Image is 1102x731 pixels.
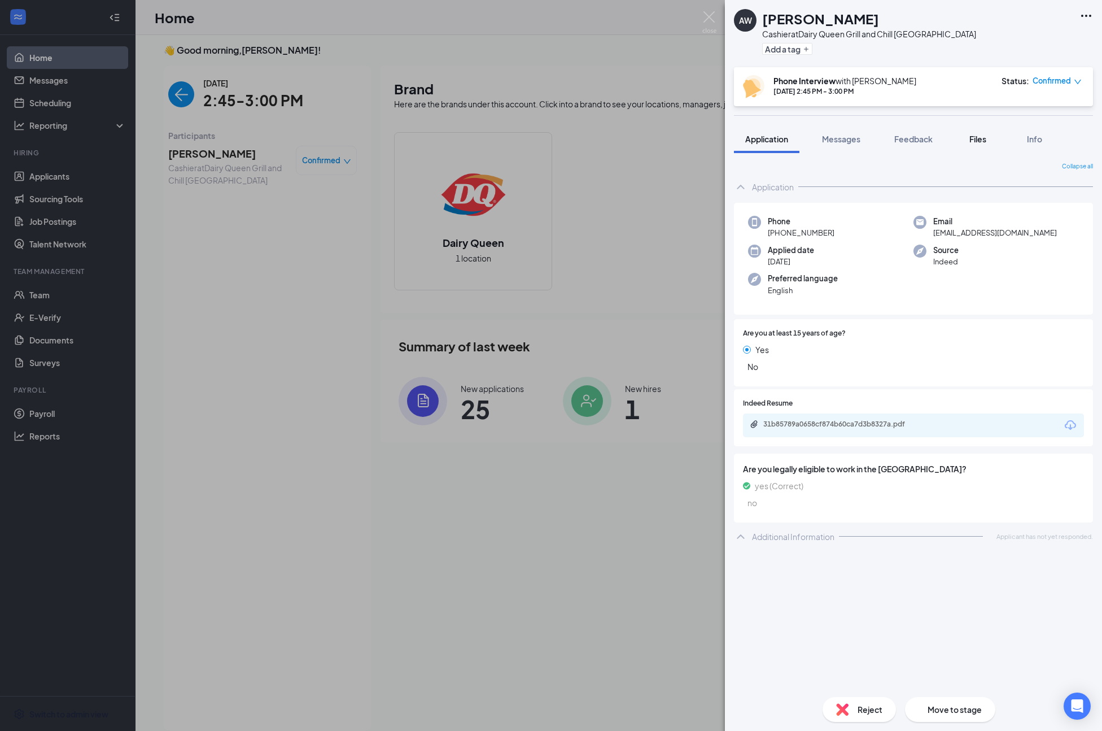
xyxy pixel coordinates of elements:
span: Messages [822,134,860,144]
div: Cashier at Dairy Queen Grill and Chill [GEOGRAPHIC_DATA] [762,28,976,40]
span: down [1074,78,1082,86]
span: Move to stage [937,703,991,716]
span: Confirmed [1033,75,1071,86]
div: with [PERSON_NAME] [773,75,916,86]
svg: ChevronUp [734,530,747,543]
div: 31b85789a0658cf874b60ca7d3b8327a.pdf [763,420,921,429]
div: Additional Information [752,531,834,542]
span: [EMAIL_ADDRESS][DOMAIN_NAME] [933,227,1057,238]
svg: ChevronUp [734,180,747,194]
span: Preferred language [768,273,838,284]
span: Applicant has not yet responded. [996,532,1093,541]
svg: Ellipses [1079,9,1093,23]
span: Files [969,134,986,144]
div: Open Intercom Messenger [1064,693,1091,720]
span: Indeed Resume [743,398,793,409]
h1: [PERSON_NAME] [762,9,879,28]
span: [DATE] [768,256,814,267]
div: [DATE] 2:45 PM - 3:00 PM [773,86,916,96]
div: Status : [1002,75,1029,86]
div: Application [752,181,794,193]
span: Indeed [933,256,959,267]
a: Paperclip31b85789a0658cf874b60ca7d3b8327a.pdf [750,420,933,430]
span: yes (Correct) [755,480,803,492]
button: PlusAdd a tag [762,43,812,55]
span: Yes [755,343,769,356]
span: Application [745,134,788,144]
span: Are you at least 15 years of age? [743,328,846,339]
span: Source [933,245,959,256]
span: Email [933,216,1057,227]
span: Applied date [768,245,814,256]
span: Are you legally eligible to work in the [GEOGRAPHIC_DATA]? [743,463,1084,475]
span: English [768,285,838,296]
span: Reject [849,703,873,716]
span: Info [1027,134,1042,144]
svg: Plus [803,46,810,53]
span: [PHONE_NUMBER] [768,227,834,238]
span: Phone [768,216,834,227]
span: No [755,360,766,373]
svg: Paperclip [750,420,759,429]
span: Collapse all [1062,162,1093,171]
div: AW [739,15,752,26]
b: Phone Interview [773,76,836,86]
svg: Download [1064,419,1077,432]
span: no [755,497,764,509]
span: Feedback [894,134,933,144]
